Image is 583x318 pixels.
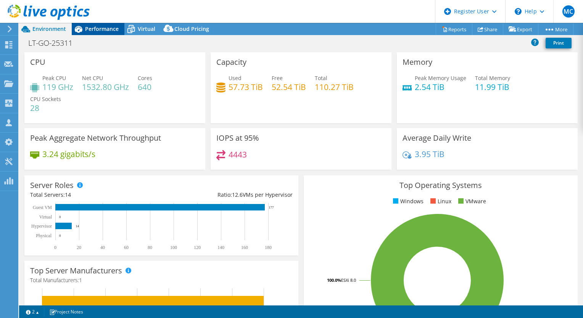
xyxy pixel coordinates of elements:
[272,83,306,91] h4: 52.54 TiB
[30,134,161,142] h3: Peak Aggregate Network Throughput
[216,134,259,142] h3: IOPS at 95%
[79,276,82,284] span: 1
[265,245,272,250] text: 180
[272,74,283,82] span: Free
[415,74,466,82] span: Peak Memory Usage
[33,205,52,210] text: Guest VM
[403,58,432,66] h3: Memory
[475,74,510,82] span: Total Memory
[42,83,73,91] h4: 119 GHz
[30,58,45,66] h3: CPU
[403,134,471,142] h3: Average Daily Write
[341,277,356,283] tspan: ESXi 8.0
[42,74,66,82] span: Peak CPU
[100,245,105,250] text: 40
[415,83,466,91] h4: 2.54 TiB
[39,214,52,220] text: Virtual
[59,234,61,238] text: 0
[25,39,84,47] h1: LT-GO-25311
[229,83,263,91] h4: 57.73 TiB
[391,197,424,206] li: Windows
[30,104,61,112] h4: 28
[562,5,575,18] span: MC
[44,307,89,316] a: Project Notes
[503,23,538,35] a: Export
[174,25,209,32] span: Cloud Pricing
[85,25,119,32] span: Performance
[241,245,248,250] text: 160
[138,83,152,91] h4: 640
[309,181,572,190] h3: Top Operating Systems
[216,58,246,66] h3: Capacity
[21,307,44,316] a: 2
[76,224,79,228] text: 14
[428,197,451,206] li: Linux
[472,23,503,35] a: Share
[436,23,472,35] a: Reports
[229,150,247,159] h4: 4443
[32,25,66,32] span: Environment
[77,245,81,250] text: 20
[124,245,129,250] text: 60
[538,23,573,35] a: More
[315,83,354,91] h4: 110.27 TiB
[170,245,177,250] text: 100
[148,245,152,250] text: 80
[161,191,293,199] div: Ratio: VMs per Hypervisor
[475,83,510,91] h4: 11.99 TiB
[30,95,61,103] span: CPU Sockets
[456,197,486,206] li: VMware
[546,38,572,48] a: Print
[42,150,95,158] h4: 3.24 gigabits/s
[30,191,161,199] div: Total Servers:
[138,25,155,32] span: Virtual
[229,74,242,82] span: Used
[315,74,327,82] span: Total
[65,191,71,198] span: 14
[269,206,274,209] text: 177
[30,267,122,275] h3: Top Server Manufacturers
[59,215,61,219] text: 0
[54,245,56,250] text: 0
[138,74,152,82] span: Cores
[515,8,522,15] svg: \n
[327,277,341,283] tspan: 100.0%
[217,245,224,250] text: 140
[415,150,444,158] h4: 3.95 TiB
[82,74,103,82] span: Net CPU
[30,181,74,190] h3: Server Roles
[31,223,52,229] text: Hypervisor
[36,233,52,238] text: Physical
[82,83,129,91] h4: 1532.80 GHz
[30,276,293,284] h4: Total Manufacturers:
[194,245,201,250] text: 120
[232,191,243,198] span: 12.6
